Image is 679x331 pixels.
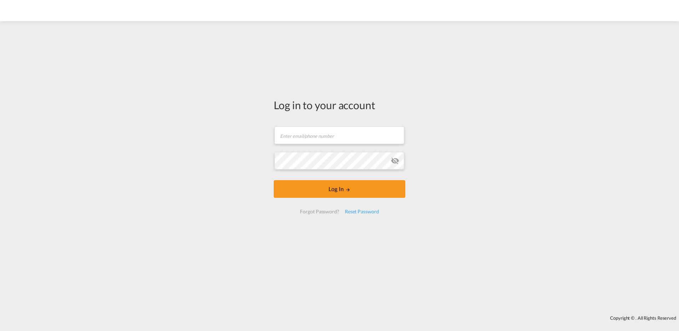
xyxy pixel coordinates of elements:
md-icon: icon-eye-off [391,156,399,165]
div: Log in to your account [274,97,405,112]
input: Enter email/phone number [274,126,404,144]
button: LOGIN [274,180,405,198]
div: Forgot Password? [297,205,342,218]
div: Reset Password [342,205,382,218]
